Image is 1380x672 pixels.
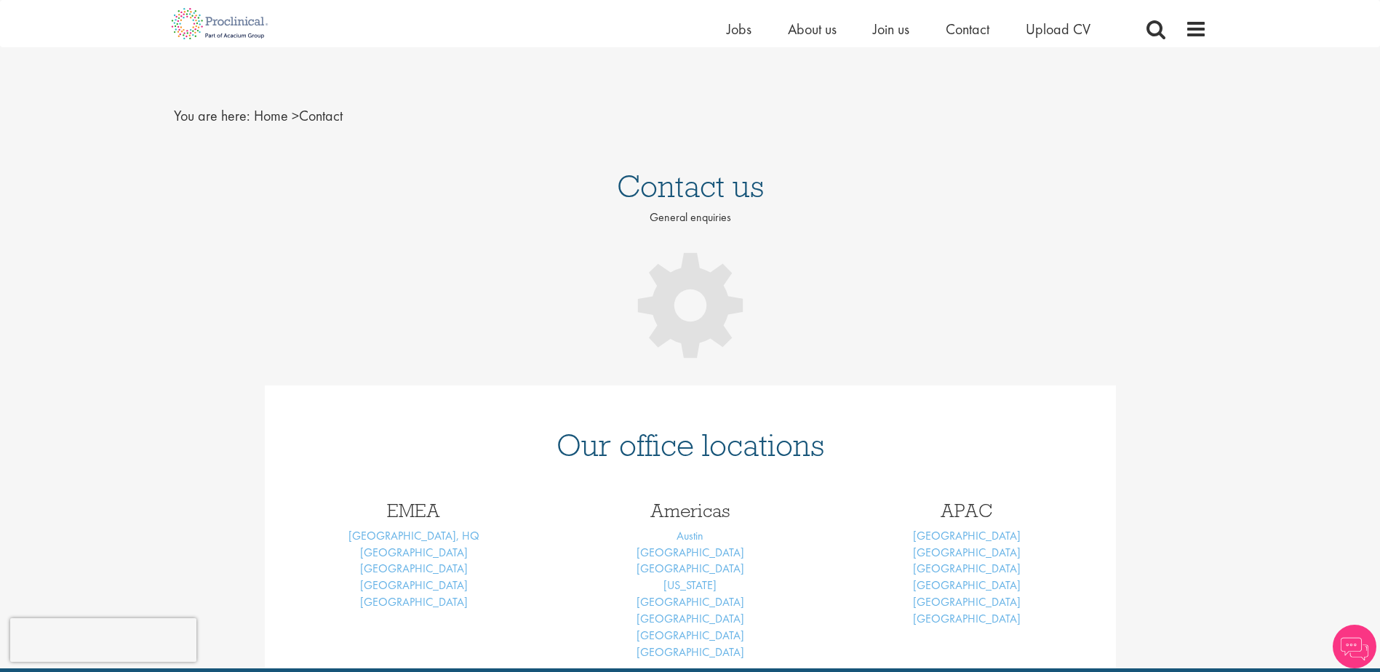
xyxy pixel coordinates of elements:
iframe: reCAPTCHA [10,618,196,662]
a: breadcrumb link to Home [254,106,288,125]
h3: Americas [563,501,818,520]
h1: Our office locations [287,429,1094,461]
a: Contact [946,20,989,39]
a: [GEOGRAPHIC_DATA] [637,611,744,626]
a: [GEOGRAPHIC_DATA] [637,561,744,576]
span: You are here: [174,106,250,125]
a: [GEOGRAPHIC_DATA] [913,611,1021,626]
a: Upload CV [1026,20,1090,39]
a: Austin [677,528,703,543]
a: [GEOGRAPHIC_DATA] [360,561,468,576]
a: [GEOGRAPHIC_DATA] [913,561,1021,576]
a: [GEOGRAPHIC_DATA], HQ [348,528,479,543]
span: Contact [254,106,343,125]
a: [GEOGRAPHIC_DATA] [913,577,1021,593]
a: [GEOGRAPHIC_DATA] [913,545,1021,560]
a: [GEOGRAPHIC_DATA] [360,577,468,593]
span: > [292,106,299,125]
a: [GEOGRAPHIC_DATA] [637,545,744,560]
a: [GEOGRAPHIC_DATA] [360,545,468,560]
img: Chatbot [1333,625,1376,668]
a: [US_STATE] [663,577,717,593]
a: [GEOGRAPHIC_DATA] [637,644,744,660]
a: Jobs [727,20,751,39]
a: [GEOGRAPHIC_DATA] [360,594,468,609]
a: [GEOGRAPHIC_DATA] [913,594,1021,609]
h3: EMEA [287,501,541,520]
a: [GEOGRAPHIC_DATA] [913,528,1021,543]
h3: APAC [839,501,1094,520]
a: [GEOGRAPHIC_DATA] [637,628,744,643]
a: About us [788,20,837,39]
a: [GEOGRAPHIC_DATA] [637,594,744,609]
a: Join us [873,20,909,39]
